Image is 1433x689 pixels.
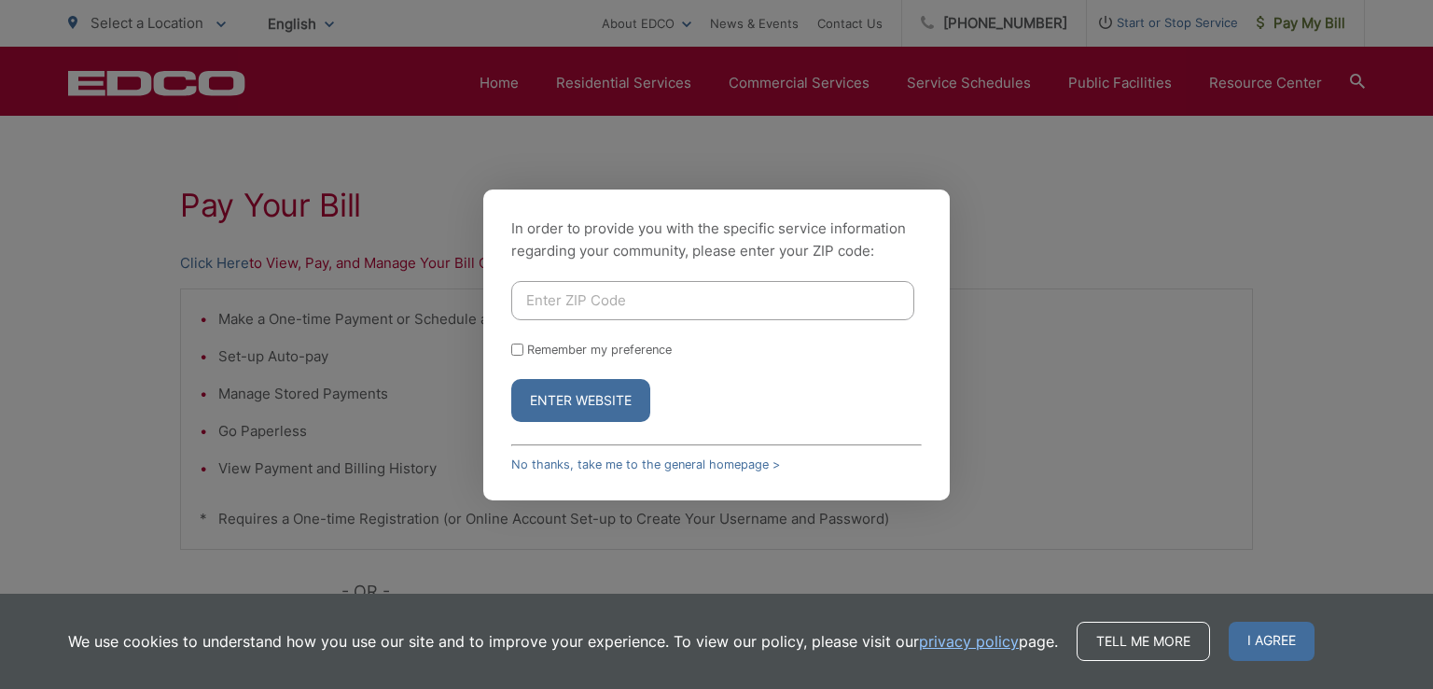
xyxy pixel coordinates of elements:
a: No thanks, take me to the general homepage > [511,457,780,471]
input: Enter ZIP Code [511,281,914,320]
span: I agree [1229,622,1315,661]
p: We use cookies to understand how you use our site and to improve your experience. To view our pol... [68,630,1058,653]
label: Remember my preference [527,343,672,357]
a: Tell me more [1077,622,1210,661]
a: privacy policy [919,630,1019,653]
button: Enter Website [511,379,650,422]
p: In order to provide you with the specific service information regarding your community, please en... [511,218,922,262]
